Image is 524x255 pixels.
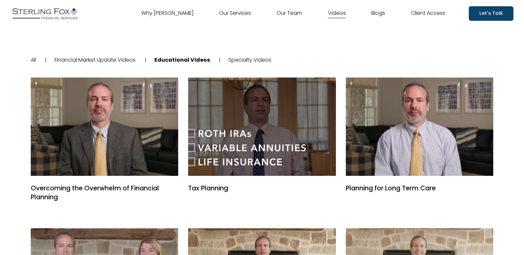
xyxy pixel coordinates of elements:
[31,38,494,83] nav: categories
[31,56,36,64] a: All
[31,78,179,176] a: Overcoming the Overwhelm of Financial Planning
[411,8,445,19] a: Client Access
[277,8,302,19] a: Our Team
[145,56,146,64] span: |
[154,56,210,64] a: Educational Videos
[346,78,494,176] a: Planning for Long Term Care
[228,56,271,64] a: Specialty Videos
[346,184,494,193] a: Planning for Long Term Care
[371,8,385,19] a: Blogs
[55,56,136,64] a: Financial Market Update Videos
[328,8,346,19] a: Videos
[219,56,221,64] span: |
[31,184,179,202] a: Overcoming the Overwhelm of Financial Planning
[188,184,336,193] a: Tax Planning
[11,5,79,22] img: Sterling Fox Financial Services
[188,78,336,176] a: Tax Planning
[469,6,513,20] a: Let's Talk
[45,56,47,64] span: |
[219,8,251,19] a: Our Services
[141,8,194,19] a: Why [PERSON_NAME]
